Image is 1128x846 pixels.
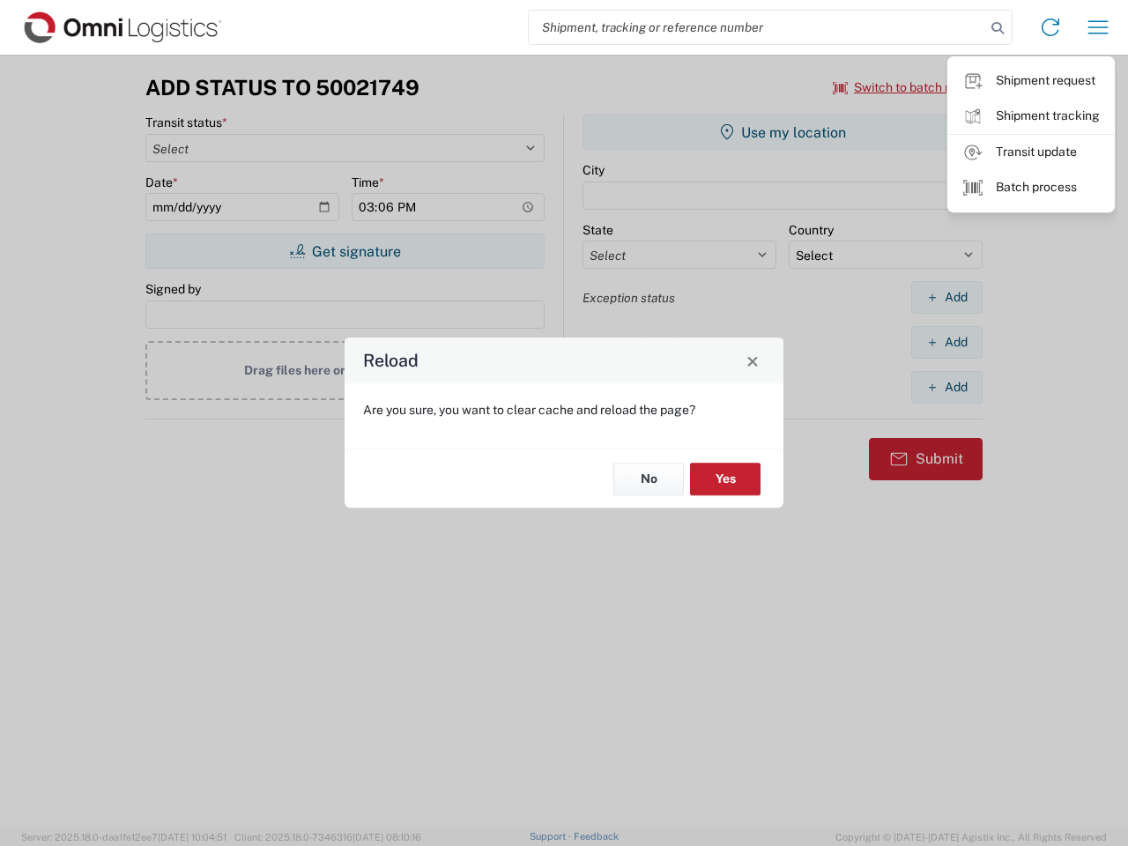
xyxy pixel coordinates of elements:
h4: Reload [363,348,419,374]
a: Shipment request [948,63,1114,99]
p: Are you sure, you want to clear cache and reload the page? [363,402,765,418]
button: Close [740,348,765,373]
a: Batch process [948,170,1114,205]
button: No [613,463,684,495]
a: Transit update [948,135,1114,170]
input: Shipment, tracking or reference number [529,11,985,44]
a: Shipment tracking [948,99,1114,134]
button: Yes [690,463,761,495]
